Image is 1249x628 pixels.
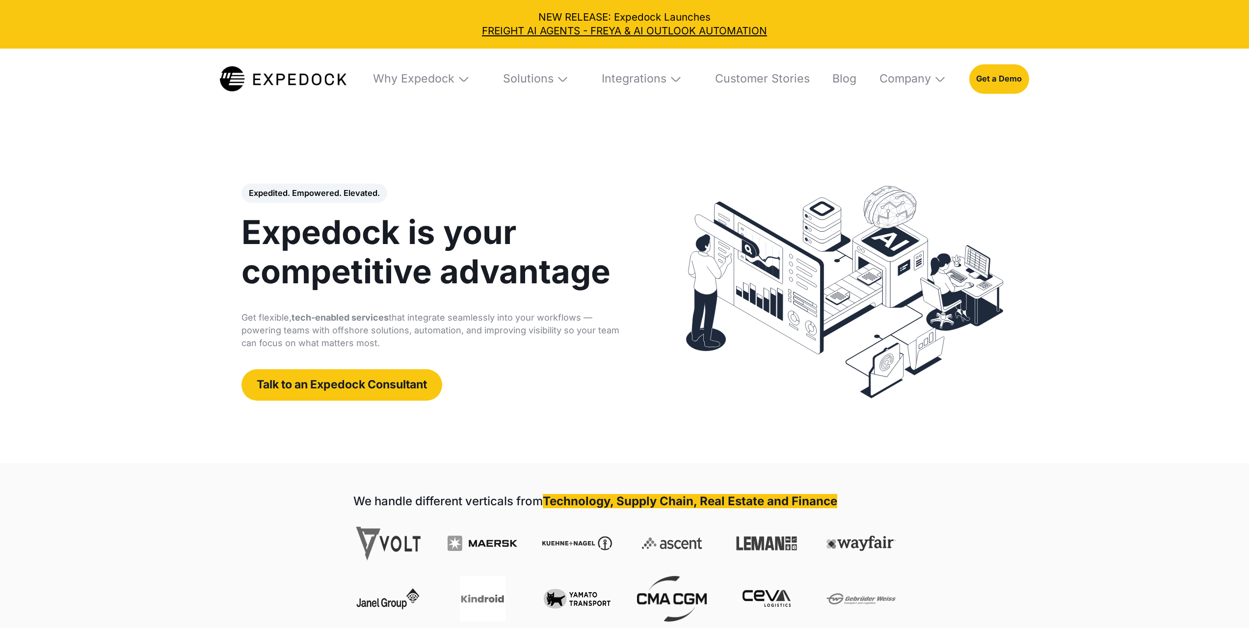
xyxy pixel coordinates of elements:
strong: tech-enabled services [292,312,389,323]
div: Company [879,72,931,86]
h1: Expedock is your competitive advantage [241,213,634,292]
strong: We handle different verticals from [353,494,543,508]
div: Company [869,49,957,109]
a: Customer Stories [705,49,810,109]
p: Get flexible, that integrate seamlessly into your workflows — powering teams with offshore soluti... [241,311,634,350]
a: Blog [823,49,857,109]
a: Get a Demo [969,64,1029,94]
div: Why Expedock [373,72,454,86]
div: Integrations [602,72,666,86]
div: Solutions [493,49,579,109]
div: Solutions [503,72,554,86]
div: Integrations [592,49,692,109]
strong: Technology, Supply Chain, Real Estate and Finance [543,494,837,508]
a: FREIGHT AI AGENTS - FREYA & AI OUTLOOK AUTOMATION [10,24,1239,38]
div: NEW RELEASE: Expedock Launches [10,10,1239,39]
a: Talk to an Expedock Consultant [241,369,442,401]
div: Why Expedock [363,49,480,109]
